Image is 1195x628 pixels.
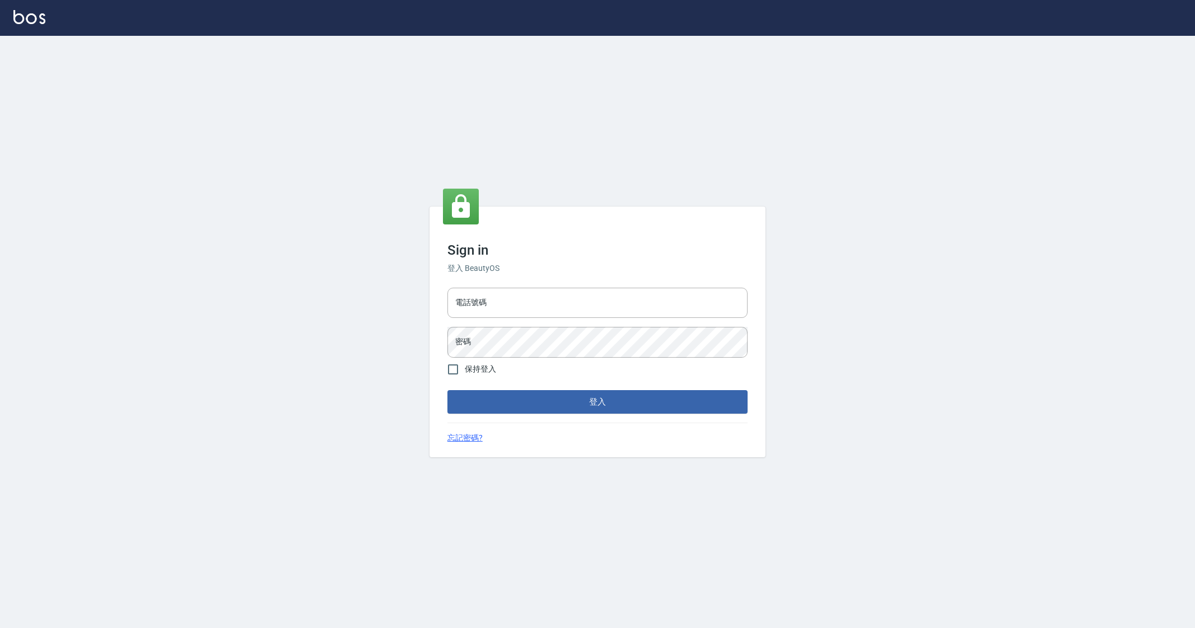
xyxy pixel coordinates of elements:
h6: 登入 BeautyOS [447,263,748,274]
img: Logo [13,10,45,24]
button: 登入 [447,390,748,414]
h3: Sign in [447,242,748,258]
a: 忘記密碼? [447,432,483,444]
span: 保持登入 [465,363,496,375]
